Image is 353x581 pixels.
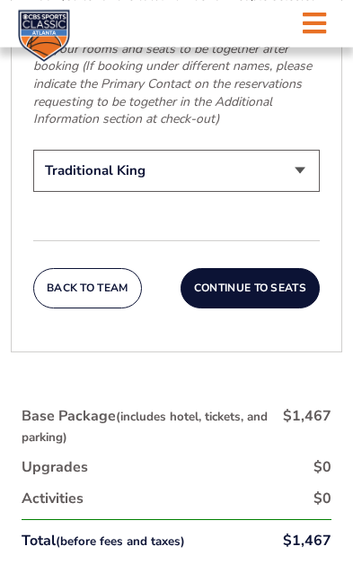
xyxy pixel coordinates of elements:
[313,456,331,476] div: $0
[18,9,70,61] img: CBS Sports Classic
[313,488,331,507] div: $0
[181,267,320,308] button: Continue To Seats
[283,530,331,550] div: $1,467
[22,456,88,476] div: Upgrades
[33,267,142,308] button: Back To Team
[283,405,331,446] div: $1,467
[22,405,283,446] div: Base Package
[22,488,84,507] div: Activities
[56,533,185,549] small: (before fees and taxes)
[22,530,185,550] div: Total
[22,408,268,444] small: (includes hotel, tickets, and parking)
